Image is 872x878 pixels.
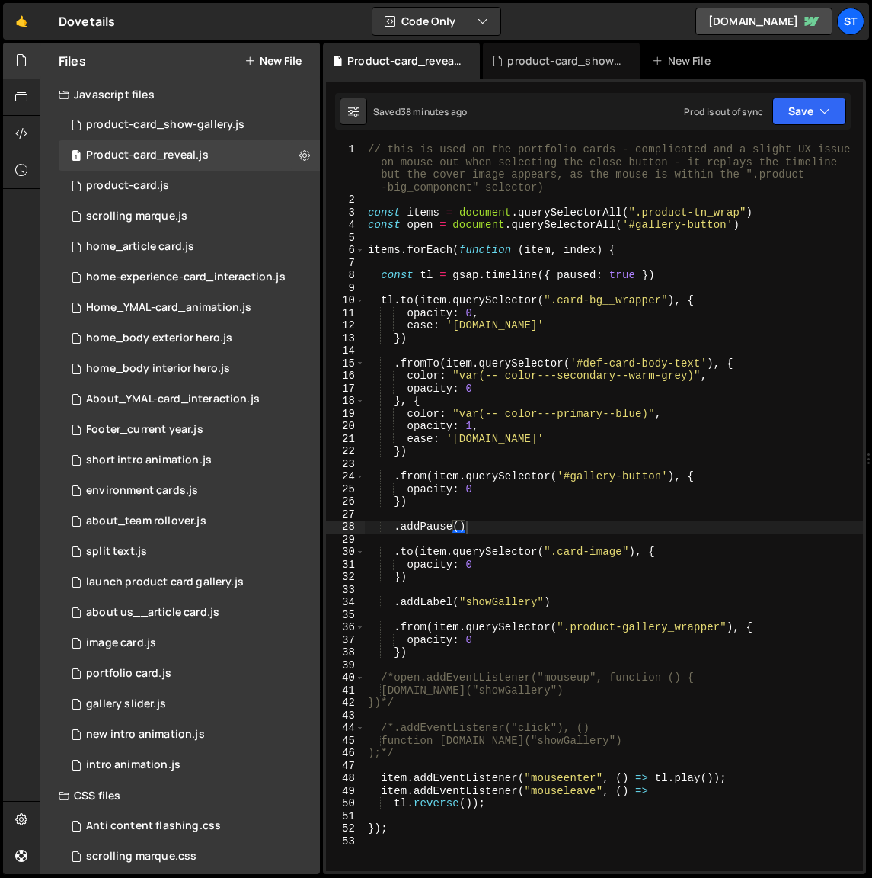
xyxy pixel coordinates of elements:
[59,384,320,415] div: 15113/43315.js
[59,323,320,354] div: 15113/41050.js
[326,797,365,810] div: 50
[40,780,320,811] div: CSS files
[326,684,365,697] div: 41
[326,710,365,723] div: 43
[59,811,320,841] div: 15113/44504.css
[326,822,365,835] div: 52
[326,835,365,848] div: 53
[59,354,320,384] div: 15113/39545.js
[401,105,467,118] div: 38 minutes ago
[326,722,365,735] div: 44
[86,575,244,589] div: launch product card gallery.js
[59,476,320,506] div: 15113/39522.js
[326,244,365,257] div: 6
[326,433,365,446] div: 21
[86,606,219,620] div: about us__article card.js
[86,210,187,223] div: scrolling marque.js
[59,689,320,719] div: 15113/41064.js
[86,393,260,406] div: About_YMAL-card_interaction.js
[326,747,365,760] div: 46
[59,201,320,232] div: 15113/46712.js
[86,240,194,254] div: home_article card.js
[326,395,365,408] div: 18
[326,445,365,458] div: 22
[86,362,230,376] div: home_body interior hero.js
[326,596,365,609] div: 34
[59,171,320,201] div: product-card.js
[326,735,365,748] div: 45
[326,307,365,320] div: 11
[326,143,365,194] div: 1
[373,105,467,118] div: Saved
[59,53,86,69] h2: Files
[59,537,320,567] div: 15113/39528.js
[326,508,365,521] div: 27
[86,545,147,559] div: split text.js
[59,445,320,476] div: 15113/43395.js
[59,140,320,171] div: Product-card_reveal.js
[86,453,212,467] div: short intro animation.js
[59,567,320,598] div: 15113/42276.js
[59,598,320,628] div: 15113/39520.js
[86,484,198,498] div: environment cards.js
[59,12,115,30] div: Dovetails
[326,408,365,421] div: 19
[326,772,365,785] div: 48
[326,634,365,647] div: 37
[59,262,320,293] div: 15113/39521.js
[59,628,320,658] div: 15113/39517.js
[326,219,365,232] div: 4
[326,207,365,219] div: 3
[86,118,244,132] div: product-card_show-gallery.js
[326,697,365,710] div: 42
[326,370,365,383] div: 16
[326,760,365,773] div: 47
[59,719,320,750] div: 15113/42595.js
[86,301,251,315] div: Home_YMAL-card_animation.js
[652,53,716,69] div: New File
[59,841,320,872] div: 15113/46713.css
[59,750,320,780] div: 15113/39807.js
[326,810,365,823] div: 51
[326,785,365,798] div: 49
[86,636,156,650] div: image card.js
[86,332,232,345] div: home_body exterior hero.js
[326,319,365,332] div: 12
[772,98,846,125] button: Save
[684,105,763,118] div: Prod is out of sync
[326,257,365,270] div: 7
[326,383,365,396] div: 17
[326,646,365,659] div: 38
[326,609,365,622] div: 35
[326,269,365,282] div: 8
[326,282,365,295] div: 9
[347,53,462,69] div: Product-card_reveal.js
[326,659,365,672] div: 39
[326,584,365,597] div: 33
[86,667,171,681] div: portfolio card.js
[40,79,320,110] div: Javascript files
[507,53,621,69] div: product-card_show-gallery.js
[326,671,365,684] div: 40
[326,420,365,433] div: 20
[326,483,365,496] div: 25
[86,149,209,162] div: Product-card_reveal.js
[326,294,365,307] div: 10
[326,458,365,471] div: 23
[244,55,302,67] button: New File
[326,521,365,534] div: 28
[59,293,320,323] div: 15113/46634.js
[3,3,40,40] a: 🤙
[695,8,832,35] a: [DOMAIN_NAME]
[326,621,365,634] div: 36
[326,495,365,508] div: 26
[326,194,365,207] div: 2
[59,232,320,262] div: 15113/43503.js
[72,151,81,163] span: 1
[86,819,221,833] div: Anti content flashing.css
[86,514,206,528] div: about_team rollover.js
[837,8,864,35] a: St
[86,697,166,711] div: gallery slider.js
[326,470,365,483] div: 24
[372,8,500,35] button: Code Only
